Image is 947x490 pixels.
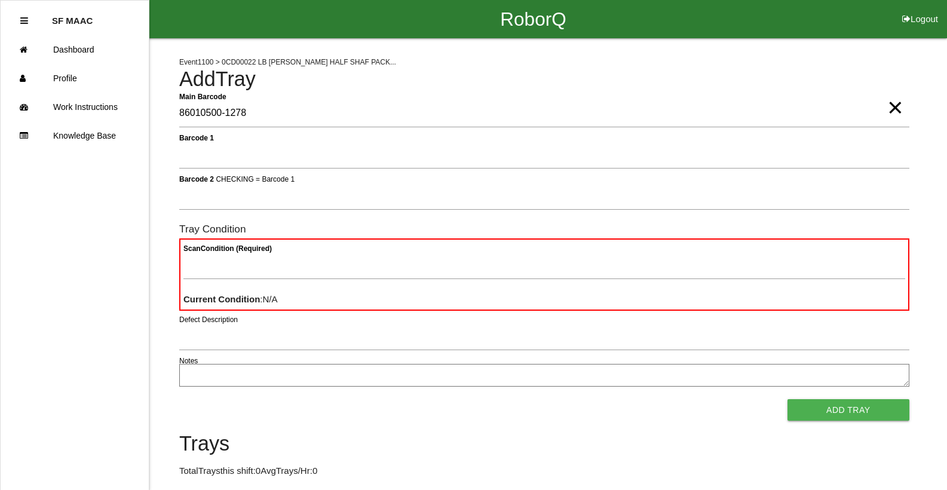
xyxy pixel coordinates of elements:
label: Defect Description [179,314,238,325]
div: Close [20,7,28,35]
button: Add Tray [787,399,909,421]
span: Event 1100 > 0CD00022 LB [PERSON_NAME] HALF SHAF PACK... [179,58,396,66]
h4: Trays [179,433,909,455]
b: Barcode 1 [179,133,214,142]
a: Work Instructions [1,93,149,121]
p: SF MAAC [52,7,93,26]
label: Notes [179,356,198,366]
h6: Tray Condition [179,223,909,235]
a: Knowledge Base [1,121,149,150]
a: Profile [1,64,149,93]
b: Main Barcode [179,92,226,100]
span: CHECKING = Barcode 1 [216,174,295,183]
span: : N/A [183,294,278,304]
b: Scan Condition (Required) [183,244,272,253]
h4: Add Tray [179,68,909,91]
b: Current Condition [183,294,260,304]
b: Barcode 2 [179,174,214,183]
span: Clear Input [887,84,903,108]
p: Total Trays this shift: 0 Avg Trays /Hr: 0 [179,464,909,478]
input: Required [179,100,909,127]
a: Dashboard [1,35,149,64]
